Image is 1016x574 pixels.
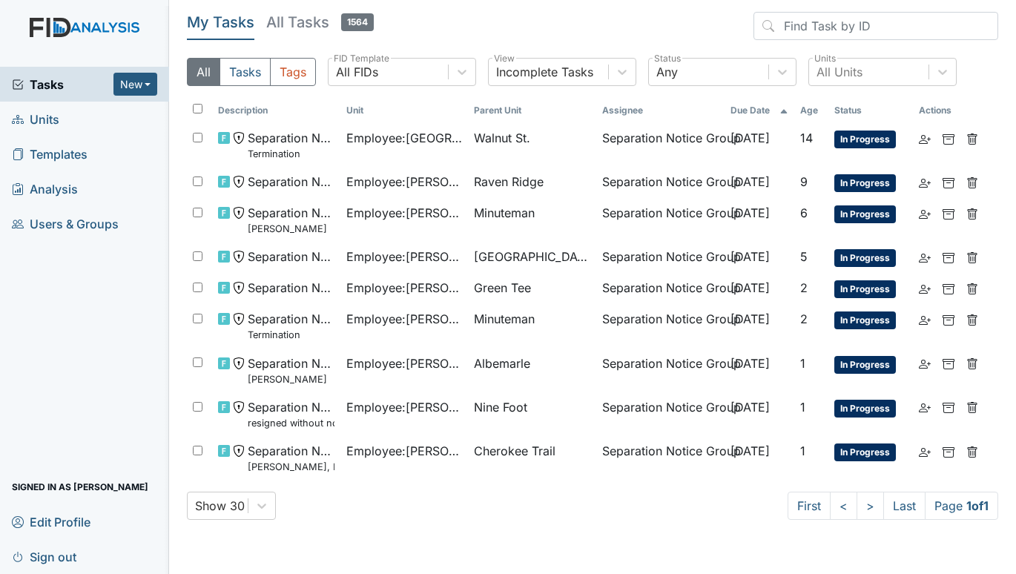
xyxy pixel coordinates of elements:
button: New [113,73,158,96]
span: Separation Notice [248,173,334,191]
span: In Progress [834,280,896,298]
button: Tasks [220,58,271,86]
a: Archive [943,204,954,222]
button: All [187,58,220,86]
span: In Progress [834,443,896,461]
a: Archive [943,248,954,265]
span: In Progress [834,311,896,329]
a: Delete [966,398,978,416]
a: Delete [966,442,978,460]
a: Last [883,492,926,520]
td: Separation Notice Group [596,273,725,304]
span: 1 [800,356,805,371]
div: All FIDs [336,63,378,81]
span: [DATE] [730,280,770,295]
span: Separation Notice [248,248,334,265]
span: [GEOGRAPHIC_DATA] [474,248,590,265]
span: [DATE] [730,174,770,189]
th: Toggle SortBy [828,98,913,123]
div: Any [656,63,678,81]
th: Toggle SortBy [212,98,340,123]
input: Toggle All Rows Selected [193,104,202,113]
span: 9 [800,174,808,189]
td: Separation Notice Group [596,349,725,392]
span: Albemarle [474,354,530,372]
span: In Progress [834,205,896,223]
button: Tags [270,58,316,86]
span: Sign out [12,545,76,568]
a: Delete [966,173,978,191]
span: In Progress [834,174,896,192]
span: [DATE] [730,356,770,371]
span: Separation Notice Termination [248,129,334,161]
span: Employee : [GEOGRAPHIC_DATA][PERSON_NAME] [346,129,463,147]
h5: All Tasks [266,12,374,33]
span: Employee : [PERSON_NAME] [346,310,463,328]
a: Tasks [12,76,113,93]
span: Employee : [PERSON_NAME] [346,442,463,460]
span: In Progress [834,400,896,418]
span: Walnut St. [474,129,530,147]
span: Separation Notice Termination [248,310,334,342]
small: [PERSON_NAME] [248,372,334,386]
span: [DATE] [730,400,770,415]
a: Delete [966,248,978,265]
span: [DATE] [730,131,770,145]
span: In Progress [834,356,896,374]
span: Employee : [PERSON_NAME], [PERSON_NAME] [346,173,463,191]
th: Toggle SortBy [794,98,828,123]
a: > [857,492,884,520]
span: Templates [12,142,88,165]
td: Separation Notice Group [596,242,725,273]
h5: My Tasks [187,12,254,33]
span: [DATE] [730,311,770,326]
span: Units [12,108,59,131]
span: 14 [800,131,813,145]
td: Separation Notice Group [596,167,725,198]
span: Raven Ridge [474,173,544,191]
a: Delete [966,310,978,328]
span: Page [925,492,998,520]
span: 1 [800,443,805,458]
span: 1564 [341,13,374,31]
span: Employee : [PERSON_NAME] [346,279,463,297]
div: Type filter [187,58,316,86]
span: [DATE] [730,249,770,264]
span: Green Tee [474,279,531,297]
small: [PERSON_NAME] [248,222,334,236]
td: Separation Notice Group [596,392,725,436]
span: Separation Notice Nyeshia Redmond [248,204,334,236]
td: Separation Notice Group [596,198,725,242]
span: Signed in as [PERSON_NAME] [12,475,148,498]
span: Separation Notice [248,279,334,297]
span: Cherokee Trail [474,442,555,460]
small: [PERSON_NAME], Resignation [248,460,334,474]
div: Show 30 [195,497,245,515]
nav: task-pagination [788,492,998,520]
div: Incomplete Tasks [496,63,593,81]
strong: 1 of 1 [966,498,989,513]
span: 6 [800,205,808,220]
a: Archive [943,398,954,416]
small: Termination [248,328,334,342]
span: Employee : [PERSON_NAME] [346,248,463,265]
span: Separation Notice Izetta Howell [248,354,334,386]
small: resigned without notice [248,416,334,430]
span: 1 [800,400,805,415]
span: Edit Profile [12,510,90,533]
span: [DATE] [730,443,770,458]
span: 5 [800,249,808,264]
span: Employee : [PERSON_NAME] [346,354,463,372]
span: In Progress [834,131,896,148]
span: [DATE] [730,205,770,220]
span: In Progress [834,249,896,267]
span: Nine Foot [474,398,527,416]
span: Analysis [12,177,78,200]
td: Separation Notice Group [596,304,725,348]
a: Delete [966,354,978,372]
td: Separation Notice Group [596,123,725,167]
th: Toggle SortBy [340,98,469,123]
span: 2 [800,311,808,326]
th: Toggle SortBy [468,98,596,123]
td: Separation Notice Group [596,436,725,480]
